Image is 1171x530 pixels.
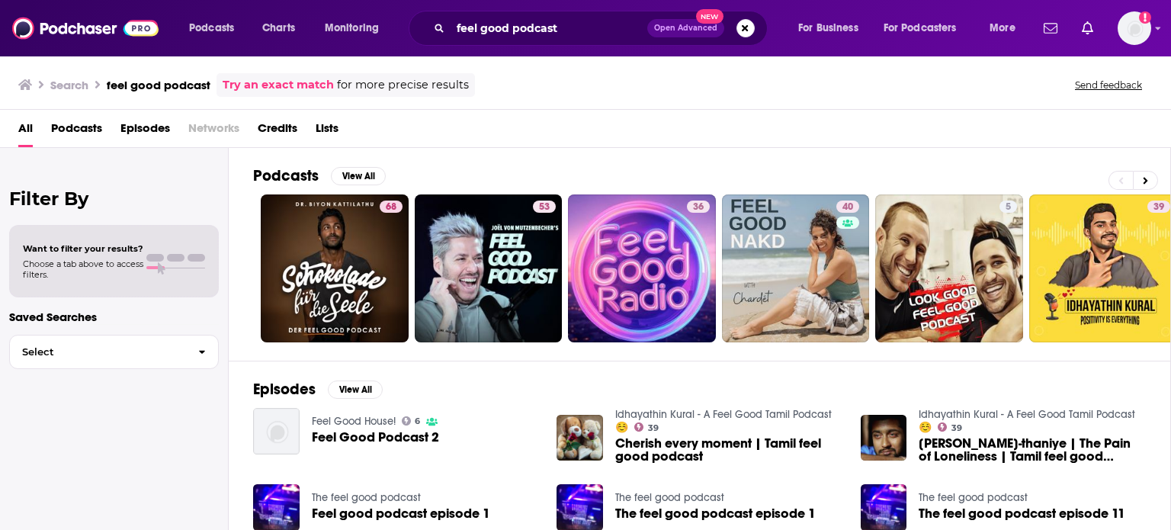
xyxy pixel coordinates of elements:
span: 53 [539,200,550,215]
a: Lists [316,116,338,147]
h2: Episodes [253,380,316,399]
button: open menu [788,16,877,40]
a: All [18,116,33,147]
a: The feel good podcast episode 11 [919,507,1125,520]
a: Cherish every moment | Tamil feel good podcast [615,437,842,463]
a: The feel good podcast episode 1 [615,507,816,520]
a: 68 [380,201,403,213]
a: Credits [258,116,297,147]
span: for more precise results [337,76,469,94]
a: 53 [415,194,563,342]
a: Thaniye Thannan-thaniye | The Pain of Loneliness | Tamil feel good Podcast [919,437,1146,463]
span: Want to filter your results? [23,243,143,254]
span: Choose a tab above to access filters. [23,259,143,280]
span: [PERSON_NAME]-thaniye | The Pain of Loneliness | Tamil feel good Podcast [919,437,1146,463]
span: More [990,18,1015,39]
a: PodcastsView All [253,166,386,185]
span: 39 [648,425,659,432]
a: The feel good podcast [615,491,724,504]
span: 39 [951,425,962,432]
a: 53 [533,201,556,213]
span: 5 [1006,200,1011,215]
a: Show notifications dropdown [1076,15,1099,41]
span: 68 [386,200,396,215]
button: open menu [979,16,1035,40]
a: 36 [568,194,716,342]
span: 36 [693,200,704,215]
span: Logged in as smeizlik [1118,11,1151,45]
a: The feel good podcast [312,491,421,504]
a: 36 [687,201,710,213]
a: Podcasts [51,116,102,147]
span: 6 [415,418,420,425]
div: Search podcasts, credits, & more... [423,11,782,46]
h2: Podcasts [253,166,319,185]
h3: feel good podcast [107,78,210,92]
span: Podcasts [189,18,234,39]
a: 6 [402,416,421,426]
a: 39 [938,422,962,432]
span: 39 [1153,200,1164,215]
button: View All [328,381,383,399]
a: Feel Good Podcast 2 [312,431,439,444]
a: Idhayathin Kural - A Feel Good Tamil Podcast ☺️ [615,408,832,434]
img: User Profile [1118,11,1151,45]
a: 40 [722,194,870,342]
img: Thaniye Thannan-thaniye | The Pain of Loneliness | Tamil feel good Podcast [861,415,907,461]
button: open menu [178,16,254,40]
button: Show profile menu [1118,11,1151,45]
span: 40 [842,200,853,215]
button: Select [9,335,219,369]
h2: Filter By [9,188,219,210]
h3: Search [50,78,88,92]
a: 5 [875,194,1023,342]
a: Idhayathin Kural - A Feel Good Tamil Podcast ☺️ [919,408,1135,434]
a: Feel good podcast episode 1 [312,507,490,520]
a: EpisodesView All [253,380,383,399]
span: Open Advanced [654,24,717,32]
span: For Business [798,18,858,39]
span: For Podcasters [884,18,957,39]
p: Saved Searches [9,310,219,324]
input: Search podcasts, credits, & more... [451,16,647,40]
img: Podchaser - Follow, Share and Rate Podcasts [12,14,159,43]
a: 68 [261,194,409,342]
button: View All [331,167,386,185]
a: Try an exact match [223,76,334,94]
a: The feel good podcast [919,491,1028,504]
span: New [696,9,723,24]
a: 40 [836,201,859,213]
span: Charts [262,18,295,39]
button: open menu [314,16,399,40]
a: Episodes [120,116,170,147]
a: Feel Good House! [312,415,396,428]
img: Cherish every moment | Tamil feel good podcast [557,415,603,461]
a: 39 [634,422,659,432]
button: Send feedback [1070,79,1147,92]
a: 39 [1147,201,1170,213]
span: Select [10,347,186,357]
a: 5 [999,201,1017,213]
button: open menu [874,16,979,40]
img: Feel Good Podcast 2 [253,408,300,455]
svg: Add a profile image [1139,11,1151,24]
span: Networks [188,116,239,147]
span: Monitoring [325,18,379,39]
a: Show notifications dropdown [1038,15,1064,41]
a: Charts [252,16,304,40]
button: Open AdvancedNew [647,19,724,37]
